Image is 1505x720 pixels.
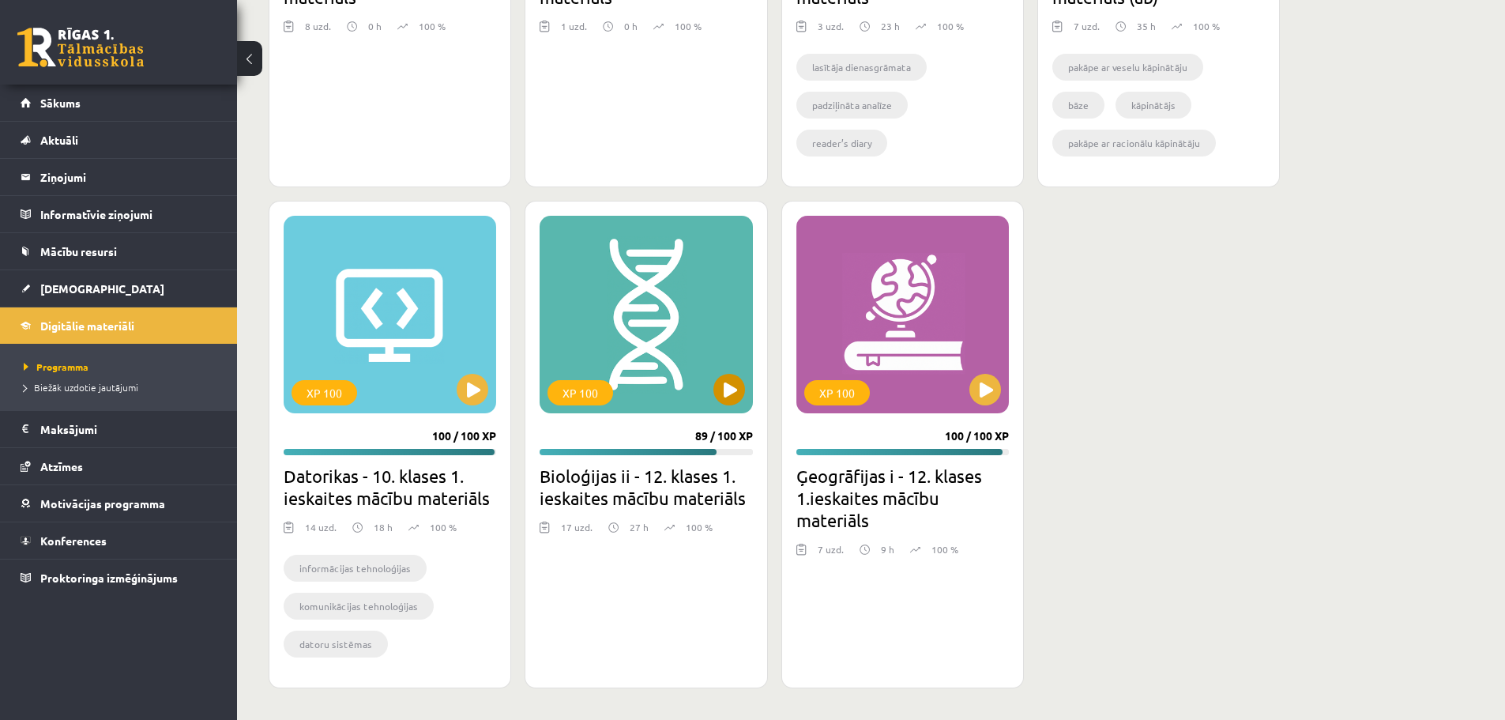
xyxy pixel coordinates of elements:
span: Atzīmes [40,459,83,473]
span: Proktoringa izmēģinājums [40,571,178,585]
p: 100 % [686,520,713,534]
a: Konferences [21,522,217,559]
p: 35 h [1137,19,1156,33]
li: pakāpe ar veselu kāpinātāju [1052,54,1203,81]
a: Aktuāli [21,122,217,158]
li: reader’s diary [796,130,887,156]
div: 8 uzd. [305,19,331,43]
p: 100 % [1193,19,1220,33]
span: Digitālie materiāli [40,319,134,333]
p: 100 % [675,19,702,33]
span: Aktuāli [40,133,78,147]
a: Informatīvie ziņojumi [21,196,217,232]
a: Sākums [21,85,217,121]
span: Biežāk uzdotie jautājumi [24,381,138,394]
li: bāze [1052,92,1104,119]
a: Ziņojumi [21,159,217,195]
p: 9 h [881,542,894,556]
span: Konferences [40,533,107,548]
div: 3 uzd. [818,19,844,43]
div: 1 uzd. [561,19,587,43]
a: [DEMOGRAPHIC_DATA] [21,270,217,307]
p: 100 % [419,19,446,33]
p: 0 h [624,19,638,33]
li: pakāpe ar racionālu kāpinātāju [1052,130,1216,156]
legend: Maksājumi [40,411,217,447]
span: Programma [24,360,88,373]
p: 23 h [881,19,900,33]
a: Atzīmes [21,448,217,484]
h2: Datorikas - 10. klases 1. ieskaites mācību materiāls [284,465,496,509]
li: datoru sistēmas [284,631,388,658]
a: Maksājumi [21,411,217,447]
a: Programma [24,360,221,374]
div: 17 uzd. [561,520,593,544]
p: 27 h [630,520,649,534]
div: 7 uzd. [1074,19,1100,43]
a: Motivācijas programma [21,485,217,522]
div: 14 uzd. [305,520,337,544]
legend: Informatīvie ziņojumi [40,196,217,232]
div: 7 uzd. [818,542,844,566]
a: Proktoringa izmēģinājums [21,560,217,596]
li: padziļināta analīze [796,92,908,119]
p: 0 h [368,19,382,33]
a: Mācību resursi [21,233,217,270]
legend: Ziņojumi [40,159,217,195]
p: 18 h [374,520,393,534]
span: Mācību resursi [40,244,117,258]
h2: Ģeogrāfijas i - 12. klases 1.ieskaites mācību materiāls [796,465,1009,531]
li: komunikācijas tehnoloģijas [284,593,434,620]
a: Rīgas 1. Tālmācības vidusskola [17,28,144,67]
p: 100 % [937,19,964,33]
p: 100 % [430,520,457,534]
span: Motivācijas programma [40,496,165,511]
a: Biežāk uzdotie jautājumi [24,380,221,394]
h2: Bioloģijas ii - 12. klases 1. ieskaites mācību materiāls [540,465,752,509]
div: XP 100 [292,380,357,405]
li: kāpinātājs [1116,92,1191,119]
div: XP 100 [804,380,870,405]
div: XP 100 [547,380,613,405]
span: [DEMOGRAPHIC_DATA] [40,281,164,296]
li: lasītāja dienasgrāmata [796,54,927,81]
li: informācijas tehnoloģijas [284,555,427,582]
p: 100 % [931,542,958,556]
a: Digitālie materiāli [21,307,217,344]
span: Sākums [40,96,81,110]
